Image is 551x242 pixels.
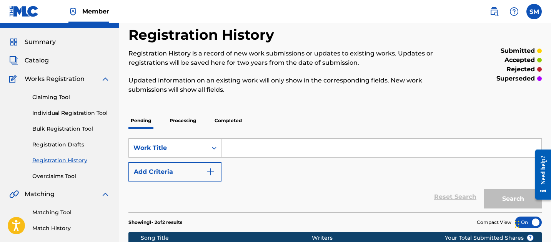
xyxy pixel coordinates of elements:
div: Song Title [141,234,312,242]
p: Registration History is a record of new work submissions or updates to existing works. Updates or... [128,49,447,67]
div: Help [506,4,522,19]
img: Works Registration [9,74,19,84]
span: Compact View [477,219,511,226]
img: 9d2ae6d4665cec9f34b9.svg [206,167,215,176]
span: Member [82,7,109,16]
h2: Registration History [128,26,278,44]
div: User Menu [526,4,542,19]
a: CatalogCatalog [9,56,49,65]
form: Search Form [128,138,542,212]
img: MLC Logo [9,6,39,17]
a: SummarySummary [9,37,56,47]
img: Matching [9,190,19,199]
img: Catalog [9,56,18,65]
a: Public Search [486,4,502,19]
span: Your Total Submitted Shares [445,234,534,242]
p: Processing [167,113,198,129]
a: Individual Registration Tool [32,109,110,117]
iframe: Chat Widget [513,205,551,242]
a: Registration Drafts [32,141,110,149]
button: Add Criteria [128,162,221,181]
img: search [489,7,499,16]
p: Pending [128,113,153,129]
img: Summary [9,37,18,47]
img: expand [101,190,110,199]
a: Claiming Tool [32,93,110,101]
p: Updated information on an existing work will only show in the corresponding fields. New work subm... [128,76,447,94]
a: Registration History [32,156,110,165]
a: Overclaims Tool [32,172,110,180]
img: expand [101,74,110,84]
div: Writers [312,234,469,242]
a: Matching Tool [32,208,110,217]
div: Drag [515,213,519,236]
img: Top Rightsholder [68,7,78,16]
span: Works Registration [25,74,85,84]
span: Summary [25,37,56,47]
img: help [509,7,519,16]
span: Matching [25,190,55,199]
p: accepted [504,55,535,65]
div: Work Title [133,143,203,153]
p: rejected [506,65,535,74]
p: Showing 1 - 2 of 2 results [128,219,182,226]
p: Completed [212,113,244,129]
p: superseded [496,74,535,83]
iframe: Resource Center [529,144,551,206]
a: Bulk Registration Tool [32,125,110,133]
p: submitted [501,46,535,55]
a: Match History [32,224,110,232]
span: Catalog [25,56,49,65]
